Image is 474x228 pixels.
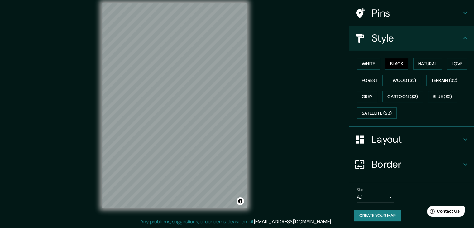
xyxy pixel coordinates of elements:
button: Create your map [354,210,401,221]
button: Forest [357,75,383,86]
div: Style [349,26,474,51]
button: Satellite ($3) [357,107,397,119]
iframe: Help widget launcher [419,204,467,221]
label: Size [357,187,363,192]
div: Pins [349,1,474,26]
button: White [357,58,380,70]
div: Layout [349,127,474,152]
canvas: Map [102,3,247,208]
h4: Layout [372,133,462,146]
button: Love [447,58,467,70]
div: A3 [357,192,394,202]
button: Blue ($2) [428,91,457,102]
p: Any problems, suggestions, or concerns please email . [140,218,332,226]
h4: Border [372,158,462,171]
button: Natural [413,58,442,70]
button: Terrain ($2) [426,75,462,86]
button: Wood ($2) [388,75,421,86]
div: . [333,218,334,226]
div: . [332,218,333,226]
button: Black [385,58,409,70]
button: Grey [357,91,377,102]
a: [EMAIL_ADDRESS][DOMAIN_NAME] [254,218,331,225]
button: Toggle attribution [237,197,244,205]
div: Border [349,152,474,177]
h4: Pins [372,7,462,19]
h4: Style [372,32,462,44]
button: Cartoon ($2) [382,91,423,102]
